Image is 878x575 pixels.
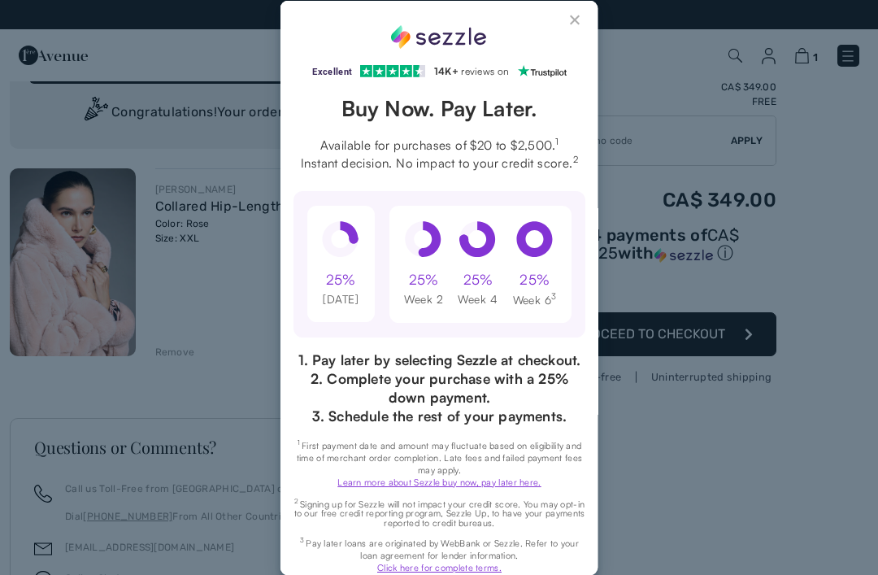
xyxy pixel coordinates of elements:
[293,153,585,171] span: Instant decision. No impact to your credit score.
[293,350,585,368] p: 1. Pay later by selecting Sezzle at checkout.
[293,94,585,122] header: Buy Now. Pay Later.
[293,496,299,504] sup: 2
[299,537,578,560] span: Pay later loans are originated by WebBank or Sezzle. Refer to your loan agreement for lender info...
[433,61,458,81] div: 14K+
[463,269,493,289] div: 25%
[293,496,585,528] p: Signing up for Sezzle will not impact your credit score. You may opt-in to our free credit report...
[405,220,442,262] div: pie at 50%
[408,269,438,289] div: 25%
[337,476,541,487] a: Learn more about Sezzle buy now, pay later here.
[566,13,585,33] button: Close Sezzle Modal
[512,291,556,307] div: Week 6
[312,61,352,81] div: Excellent
[404,291,443,307] div: Week 2
[312,64,566,76] a: Excellent 14K+ reviews on
[458,291,498,307] div: Week 4
[390,24,488,48] div: Sezzle
[325,269,355,289] div: 25%
[572,153,577,164] sup: 2
[519,269,550,289] div: 25%
[515,220,553,262] div: pie at 100%
[377,561,502,573] a: Click here for complete terms.
[296,439,581,475] span: First payment date and amount may fluctuate based on eligibility and time of merchant order compl...
[293,368,585,406] p: 2. Complete your purchase with a 25% down payment.
[461,61,509,81] div: reviews on
[297,438,301,446] sup: 1
[293,406,585,425] p: 3. Schedule the rest of your payments.
[323,291,359,307] div: [DATE]
[299,536,305,544] sup: 3
[555,135,559,146] sup: 1
[293,135,585,153] span: Available for purchases of $20 to $2,500.
[459,220,496,262] div: pie at 75%
[322,220,359,262] div: pie at 25%
[551,291,556,301] sup: 3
